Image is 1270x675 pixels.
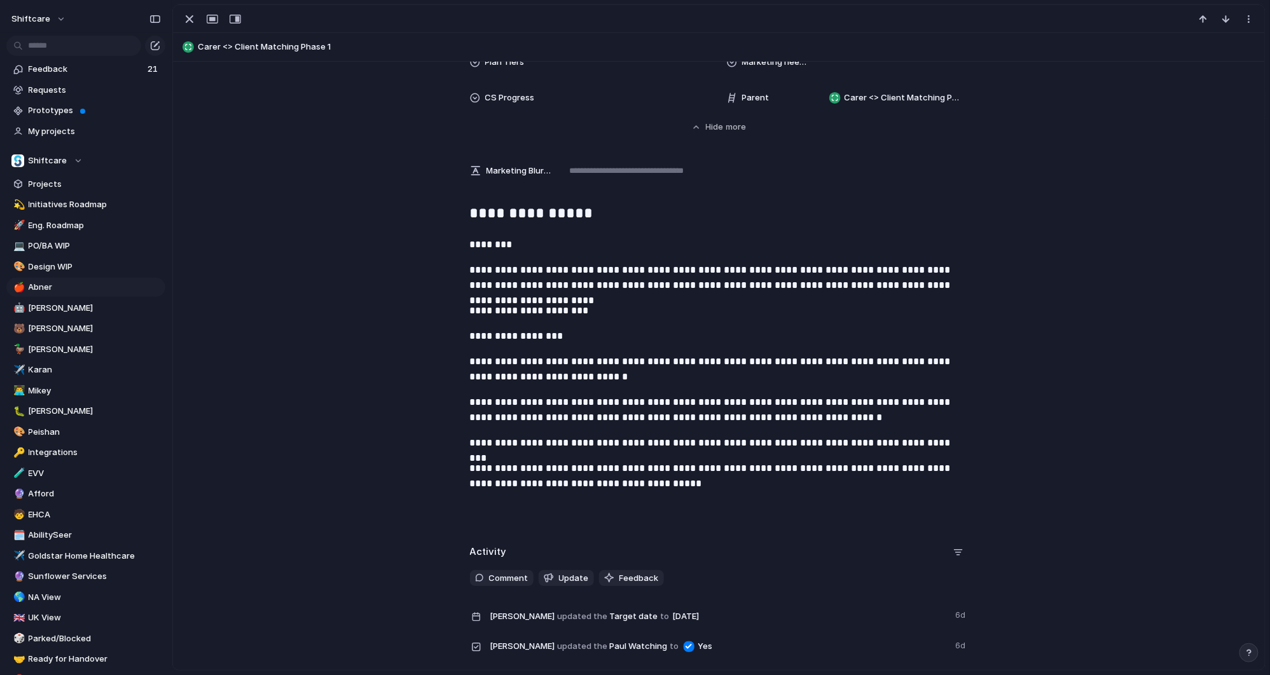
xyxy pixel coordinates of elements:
div: 💫 [13,198,22,212]
span: Target date [490,606,948,625]
div: 🔑 [13,446,22,460]
div: 🌎 [13,590,22,604]
div: 🍎Abner [6,278,165,297]
span: Ready for Handover [29,653,161,665]
span: [PERSON_NAME] [29,302,161,315]
div: 🗓️ [13,528,22,543]
div: 🧪 [13,466,22,481]
span: Plan Tiers [485,56,525,69]
span: CS Progress [485,92,535,104]
span: Abner [29,281,161,294]
span: Integrations [29,446,161,459]
span: Design WIP [29,261,161,273]
button: 🌎 [11,591,24,604]
a: 🎨Peishan [6,423,165,442]
span: Sunflower Services [29,570,161,583]
a: 🤝Ready for Handover [6,650,165,669]
span: Carer <> Client Matching Phase 1 [845,92,963,104]
span: Karan [29,364,161,376]
a: Feedback21 [6,60,165,79]
button: 🦆 [11,343,24,356]
button: Feedback [599,570,664,587]
div: 🔮 [13,487,22,501]
button: 🔑 [11,446,24,459]
div: ✈️ [13,363,22,378]
button: 🔮 [11,487,24,500]
button: 🐛 [11,405,24,418]
button: 💻 [11,240,24,252]
div: 🤖[PERSON_NAME] [6,299,165,318]
a: 👨‍💻Mikey [6,381,165,400]
button: 🎨 [11,426,24,439]
span: updated the [557,610,607,623]
span: EVV [29,467,161,480]
span: Mikey [29,385,161,397]
div: 🍎 [13,280,22,295]
button: Hidemore [470,116,969,139]
span: Comment [489,572,528,585]
span: Feedback [29,63,144,76]
a: 🔮Sunflower Services [6,567,165,586]
a: 💫Initiatives Roadmap [6,195,165,214]
span: Eng. Roadmap [29,219,161,232]
div: 🎲 [13,631,22,646]
button: 🗓️ [11,529,24,542]
button: 🎲 [11,632,24,645]
button: ✈️ [11,550,24,562]
span: Marketing Blurb (15-20 Words) [487,165,551,177]
span: Feedback [619,572,659,585]
a: 🔮Afford [6,484,165,503]
span: Initiatives Roadmap [29,198,161,211]
span: Shiftcare [29,154,67,167]
a: 💻PO/BA WIP [6,236,165,256]
div: 🐛[PERSON_NAME] [6,402,165,421]
div: 🔮 [13,569,22,584]
button: Update [539,570,594,587]
a: ✈️Karan [6,360,165,379]
a: 🧒EHCA [6,505,165,524]
span: [PERSON_NAME] [29,343,161,356]
span: [PERSON_NAME] [490,640,555,653]
a: 🐻[PERSON_NAME] [6,319,165,338]
a: 🇬🇧UK View [6,608,165,627]
span: Projects [29,178,161,191]
div: 🎨Design WIP [6,257,165,276]
span: [PERSON_NAME] [29,322,161,335]
button: shiftcare [6,9,72,29]
a: My projects [6,122,165,141]
div: 🇬🇧 [13,611,22,625]
span: Update [559,572,589,585]
span: Parent [742,92,770,104]
span: NA View [29,591,161,604]
button: Shiftcare [6,151,165,170]
span: 6d [956,637,969,652]
div: 🎲Parked/Blocked [6,629,165,648]
div: 🎨 [13,259,22,274]
div: 🔑Integrations [6,443,165,462]
div: 🤝 [13,652,22,667]
div: 👨‍💻 [13,383,22,398]
button: Comment [470,570,534,587]
span: My projects [29,125,161,138]
a: 🗓️AbilitySeer [6,526,165,545]
a: 🦆[PERSON_NAME] [6,340,165,359]
button: 🤝 [11,653,24,665]
span: [PERSON_NAME] [490,610,555,623]
span: AbilitySeer [29,529,161,542]
button: 🧒 [11,508,24,521]
span: PO/BA WIP [29,240,161,252]
button: ✈️ [11,364,24,376]
div: ✈️ [13,549,22,563]
span: to [660,610,669,623]
a: ✈️Goldstar Home Healthcare [6,547,165,566]
button: 💫 [11,198,24,211]
a: Requests [6,81,165,100]
a: 🌎NA View [6,588,165,607]
div: 💻 [13,239,22,254]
